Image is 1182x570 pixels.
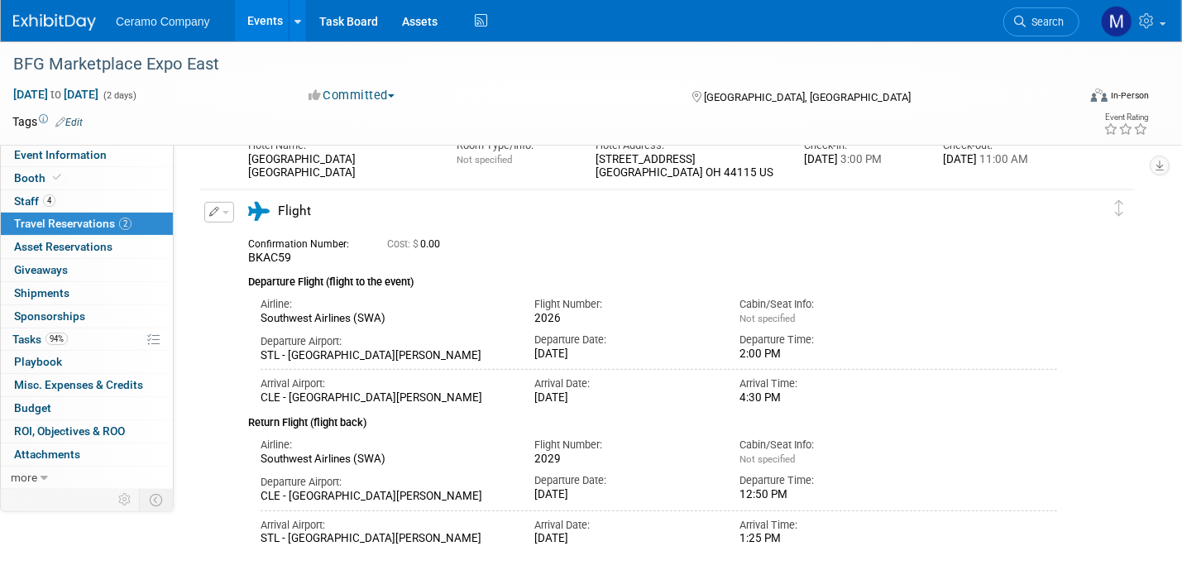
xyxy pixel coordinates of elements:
div: Cabin/Seat Info: [739,297,920,312]
span: Asset Reservations [14,240,112,253]
i: Flight [248,202,270,221]
span: to [48,88,64,101]
div: Southwest Airlines (SWA) [261,453,510,467]
div: Departure Time: [739,473,920,488]
img: Mark Ries [1101,6,1132,37]
a: Edit [55,117,83,128]
span: Search [1026,16,1064,28]
div: 2026 [534,312,715,326]
span: (2 days) [102,90,136,101]
div: [GEOGRAPHIC_DATA] [GEOGRAPHIC_DATA] [248,153,432,181]
span: Sponsorships [14,309,85,323]
div: [DATE] [804,153,918,167]
div: 4:30 PM [739,391,920,405]
div: Flight Number: [534,438,715,453]
span: Booth [14,171,65,184]
span: 94% [45,333,68,345]
a: more [1,467,173,489]
a: Shipments [1,282,173,304]
div: Return Flight (flight back) [248,405,1057,431]
div: Arrival Time: [739,376,920,391]
span: 2 [119,218,132,230]
div: Airline: [261,438,510,453]
a: Booth [1,167,173,189]
div: Event Rating [1103,113,1148,122]
div: [DATE] [534,347,715,362]
span: Attachments [14,448,80,461]
a: Playbook [1,351,173,373]
span: BKAC59 [248,251,291,264]
a: Search [1003,7,1079,36]
div: 2:00 PM [739,347,920,362]
a: Travel Reservations2 [1,213,173,235]
a: ROI, Objectives & ROO [1,420,173,443]
div: In-Person [1110,89,1149,102]
td: Tags [12,113,83,130]
a: Giveaways [1,259,173,281]
span: [GEOGRAPHIC_DATA], [GEOGRAPHIC_DATA] [704,91,911,103]
div: Arrival Time: [739,518,920,533]
span: Budget [14,401,51,414]
a: Sponsorships [1,305,173,328]
span: Misc. Expenses & Credits [14,378,143,391]
div: [STREET_ADDRESS] [GEOGRAPHIC_DATA] OH 44115 US [596,153,779,181]
div: Flight Number: [534,297,715,312]
div: Arrival Date: [534,376,715,391]
a: Attachments [1,443,173,466]
div: [DATE] [534,532,715,546]
div: [DATE] [943,153,1057,167]
div: BFG Marketplace Expo East [7,50,1052,79]
div: Southwest Airlines (SWA) [261,312,510,326]
div: Arrival Airport: [261,518,510,533]
div: STL - [GEOGRAPHIC_DATA][PERSON_NAME] [261,532,510,546]
i: Booth reservation complete [53,173,61,182]
div: Departure Airport: [261,475,510,490]
span: more [11,471,37,484]
span: 4 [43,194,55,207]
a: Misc. Expenses & Credits [1,374,173,396]
span: Not specified [739,453,795,465]
div: Cabin/Seat Info: [739,438,920,453]
a: Tasks94% [1,328,173,351]
span: Not specified [739,313,795,324]
span: ROI, Objectives & ROO [14,424,125,438]
a: Staff4 [1,190,173,213]
span: Not specified [457,154,512,165]
div: Event Format [980,86,1149,111]
td: Personalize Event Tab Strip [111,489,140,510]
div: Departure Flight (flight to the event) [248,266,1057,290]
span: Staff [14,194,55,208]
div: 1:25 PM [739,532,920,546]
a: Event Information [1,144,173,166]
span: 11:00 AM [977,153,1028,165]
img: ExhibitDay [13,14,96,31]
span: 3:00 PM [838,153,882,165]
div: 12:50 PM [739,488,920,502]
div: Departure Airport: [261,334,510,349]
div: Confirmation Number: [248,233,362,251]
div: 2029 [534,453,715,467]
span: 0.00 [387,238,447,250]
div: [DATE] [534,391,715,405]
img: Format-Inperson.png [1091,89,1108,102]
span: [DATE] [DATE] [12,87,99,102]
span: Giveaways [14,263,68,276]
div: Airline: [261,297,510,312]
button: Committed [303,87,401,104]
div: Arrival Date: [534,518,715,533]
span: Shipments [14,286,69,299]
div: [DATE] [534,488,715,502]
a: Asset Reservations [1,236,173,258]
span: Cost: $ [387,238,420,250]
span: Event Information [14,148,107,161]
span: Playbook [14,355,62,368]
div: STL - [GEOGRAPHIC_DATA][PERSON_NAME] [261,349,510,363]
div: Arrival Airport: [261,376,510,391]
span: Flight [278,204,311,218]
div: Departure Date: [534,473,715,488]
a: Budget [1,397,173,419]
div: Departure Time: [739,333,920,347]
div: CLE - [GEOGRAPHIC_DATA][PERSON_NAME] [261,391,510,405]
span: Travel Reservations [14,217,132,230]
td: Toggle Event Tabs [140,489,174,510]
